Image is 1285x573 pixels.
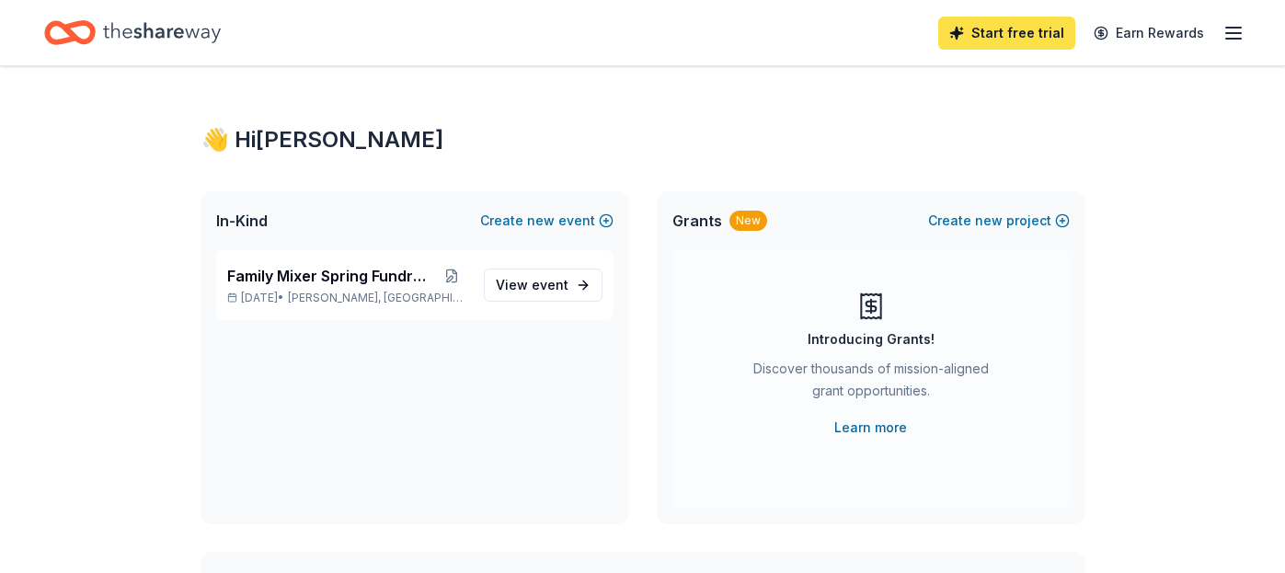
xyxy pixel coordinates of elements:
[532,277,568,292] span: event
[227,291,469,305] p: [DATE] •
[288,291,468,305] span: [PERSON_NAME], [GEOGRAPHIC_DATA]
[527,210,555,232] span: new
[672,210,722,232] span: Grants
[201,125,1084,155] div: 👋 Hi [PERSON_NAME]
[227,265,435,287] span: Family Mixer Spring Fundraiser
[44,11,221,54] a: Home
[834,417,907,439] a: Learn more
[496,274,568,296] span: View
[928,210,1070,232] button: Createnewproject
[975,210,1003,232] span: new
[938,17,1075,50] a: Start free trial
[808,328,935,350] div: Introducing Grants!
[746,358,996,409] div: Discover thousands of mission-aligned grant opportunities.
[480,210,614,232] button: Createnewevent
[216,210,268,232] span: In-Kind
[484,269,602,302] a: View event
[1083,17,1215,50] a: Earn Rewards
[729,211,767,231] div: New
